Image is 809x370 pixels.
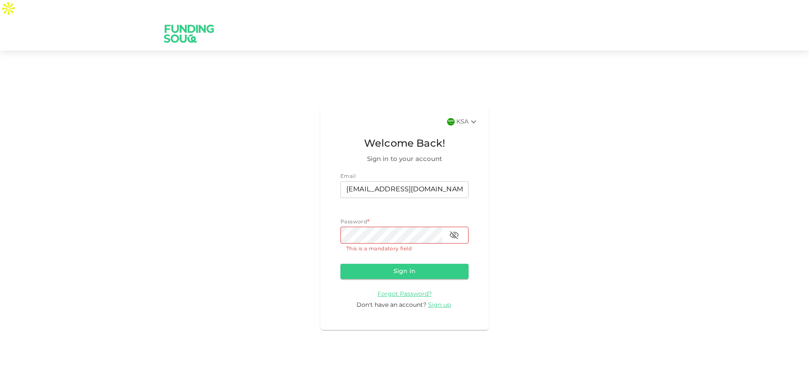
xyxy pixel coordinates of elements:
input: password [340,227,442,244]
span: Sign in to your account [340,154,469,164]
a: Forgot Password? [378,291,432,297]
p: This is a mandatory field [346,245,463,254]
span: Welcome Back! [340,136,469,152]
span: Email [340,174,356,179]
span: Sign up [428,302,451,308]
a: logo [164,17,214,50]
input: email [340,181,469,198]
span: Password [340,220,367,225]
img: flag-sa.b9a346574cdc8950dd34b50780441f57.svg [447,118,455,126]
button: Sign in [340,264,469,279]
span: Don't have an account? [356,302,426,308]
img: logo [158,17,221,50]
div: KSA [456,117,479,127]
